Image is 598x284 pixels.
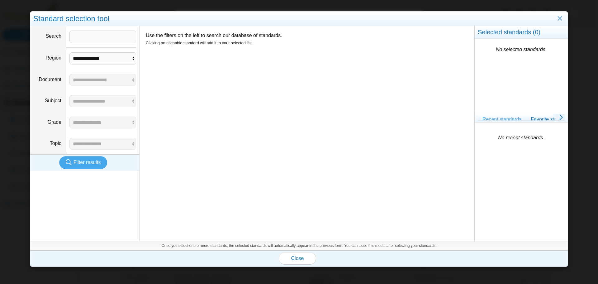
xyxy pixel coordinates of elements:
div: Once you select one or more standards, the selected standards will automatically appear in the pr... [30,241,568,250]
span: 0 [535,29,538,36]
label: Document [39,77,63,82]
label: Subject [45,98,63,103]
div: Selected standards ( ) [475,26,568,39]
i: No selected standards. [496,47,547,52]
button: Filter results [59,156,107,169]
span: Close [291,256,304,261]
a: Recent standards [478,114,526,125]
label: Grade [48,119,63,125]
label: Topic [50,141,63,146]
i: No recent standards. [498,135,544,140]
div: Standard selection tool [30,12,568,26]
label: Search [45,33,63,39]
button: Close [279,252,316,265]
div: Use the filters on the left to search our database of standards. [139,26,474,241]
small: Clicking an alignable standard will add it to your selected list. [146,41,253,45]
label: Region [45,55,63,60]
a: Favorite standards [526,114,577,125]
span: Filter results [74,160,101,165]
a: Close [555,13,565,24]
